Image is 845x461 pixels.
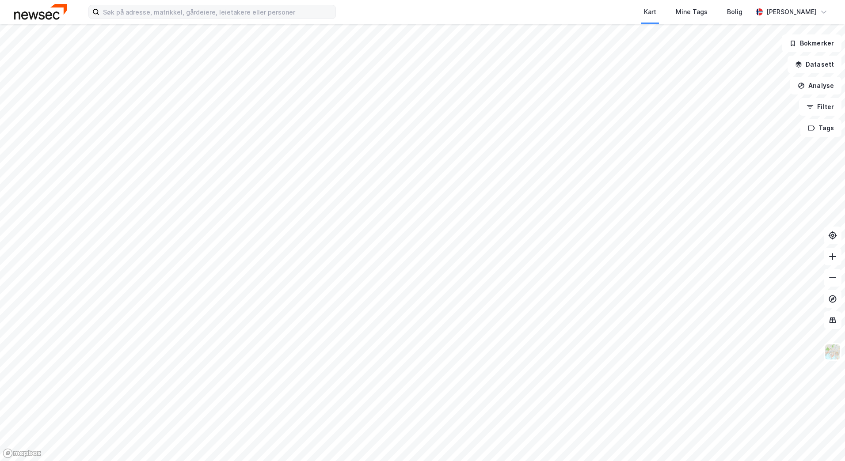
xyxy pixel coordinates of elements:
div: Mine Tags [676,7,708,17]
div: Bolig [727,7,742,17]
div: Kontrollprogram for chat [801,419,845,461]
iframe: Chat Widget [801,419,845,461]
input: Søk på adresse, matrikkel, gårdeiere, leietakere eller personer [99,5,335,19]
img: newsec-logo.f6e21ccffca1b3a03d2d.png [14,4,67,19]
div: Kart [644,7,656,17]
div: [PERSON_NAME] [766,7,817,17]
